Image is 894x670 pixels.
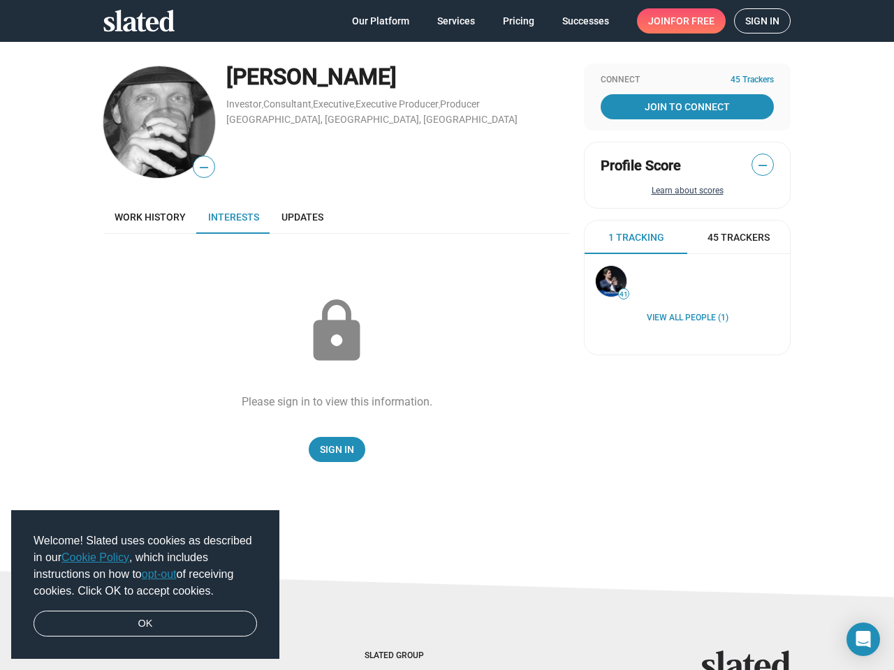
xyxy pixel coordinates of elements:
a: Cookie Policy [61,551,129,563]
span: — [193,158,214,177]
a: Executive [313,98,354,110]
a: Our Platform [341,8,420,33]
span: 45 Trackers [731,75,774,86]
div: Open Intercom Messenger [847,623,880,656]
a: Successes [551,8,620,33]
span: Interests [208,211,259,223]
span: 41 [619,290,629,299]
a: Investor [226,98,262,110]
a: Services [426,8,486,33]
a: Executive Producer [356,98,439,110]
a: Join To Connect [601,94,774,119]
a: dismiss cookie message [34,611,257,637]
span: 1 Tracking [608,231,664,244]
div: Connect [601,75,774,86]
button: Learn about scores [601,186,774,197]
span: Profile Score [601,156,681,175]
a: Pricing [492,8,545,33]
a: Updates [270,200,335,234]
span: Join To Connect [603,94,771,119]
span: 45 Trackers [708,231,770,244]
a: Work history [103,200,197,234]
span: Welcome! Slated uses cookies as described in our , which includes instructions on how to of recei... [34,533,257,600]
span: Work history [115,211,186,223]
span: , [312,101,313,109]
div: Slated Group [365,650,460,662]
span: Pricing [503,8,534,33]
div: cookieconsent [11,510,279,660]
span: , [262,101,263,109]
span: , [439,101,440,109]
span: Successes [562,8,609,33]
a: opt-out [142,568,177,580]
span: — [752,156,773,174]
span: for free [670,8,715,33]
a: Consultant [263,98,312,110]
span: Sign in [745,9,779,33]
a: View all People (1) [647,313,728,324]
mat-icon: lock [302,297,372,366]
span: Join [648,8,715,33]
a: Sign in [734,8,791,33]
a: Producer [440,98,480,110]
span: Our Platform [352,8,409,33]
span: Sign In [320,437,354,462]
span: Updates [281,211,323,223]
a: Joinfor free [637,8,726,33]
a: Interests [197,200,270,234]
a: [GEOGRAPHIC_DATA], [GEOGRAPHIC_DATA], [GEOGRAPHIC_DATA] [226,114,518,125]
span: , [354,101,356,109]
a: Sign In [309,437,365,462]
img: Fred Studier [103,66,215,178]
span: Services [437,8,475,33]
img: Stephan Paternot [596,266,626,297]
div: Please sign in to view this information. [242,394,432,409]
div: [PERSON_NAME] [226,62,570,92]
